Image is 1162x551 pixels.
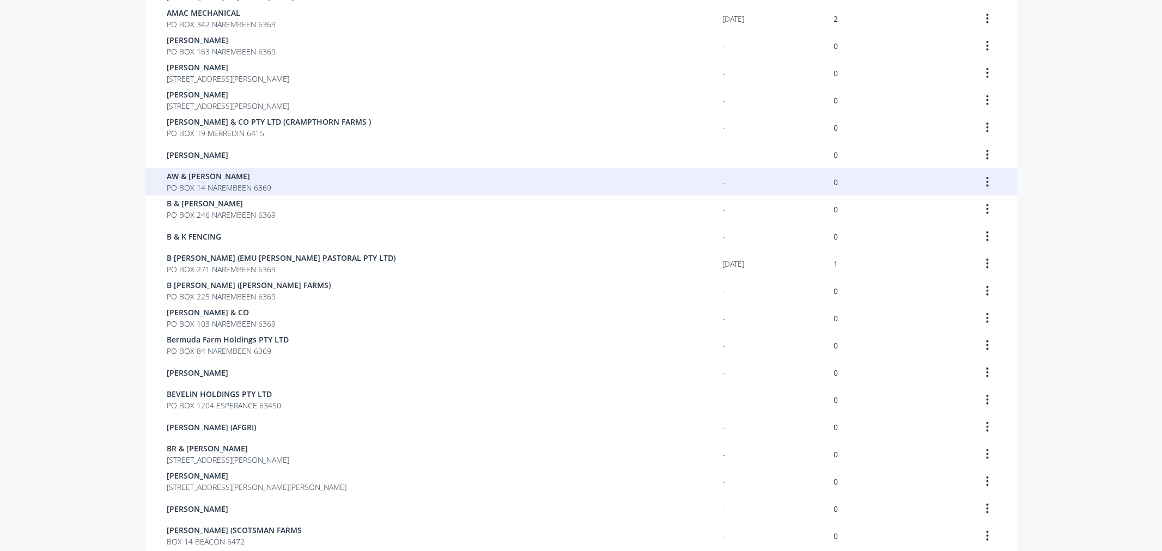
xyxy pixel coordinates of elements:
span: B & K FENCING [167,231,222,242]
div: 0 [834,530,838,542]
span: [PERSON_NAME] [167,34,276,46]
div: 0 [834,122,838,133]
div: - [723,40,726,52]
div: - [723,394,726,406]
span: B [PERSON_NAME] ([PERSON_NAME] FARMS) [167,279,331,291]
span: PO BOX 1204 ESPERANCE 63450 [167,400,282,411]
div: [DATE] [723,258,745,270]
span: B & [PERSON_NAME] [167,198,276,209]
div: - [723,231,726,242]
span: PO BOX 246 NAREMBEEN 6369 [167,209,276,221]
span: PO BOX 342 NAREMBEEN 6369 [167,19,276,30]
div: - [723,530,726,542]
span: [PERSON_NAME] [167,367,229,378]
div: - [723,476,726,487]
div: - [723,95,726,106]
span: [PERSON_NAME] & CO PTY LTD (CRAMPTHORN FARMS ) [167,116,372,127]
div: 0 [834,313,838,324]
div: 2 [834,13,838,25]
div: - [723,313,726,324]
span: PO BOX 271 NAREMBEEN 6369 [167,264,396,275]
div: 0 [834,204,838,215]
div: - [723,122,726,133]
span: PO BOX 19 MERREDIN 6415 [167,127,372,139]
span: BOX 14 BEACON 6472 [167,536,302,547]
div: - [723,285,726,297]
span: PO BOX 225 NAREMBEEN 6369 [167,291,331,302]
div: 0 [834,95,838,106]
span: Bermuda Farm Holdings PTY LTD [167,334,289,345]
span: PO BOX 103 NAREMBEEN 6369 [167,318,276,329]
div: - [723,68,726,79]
div: 1 [834,258,838,270]
div: 0 [834,176,838,188]
div: - [723,204,726,215]
span: [PERSON_NAME] (AFGRI) [167,421,257,433]
span: [STREET_ADDRESS][PERSON_NAME] [167,100,290,112]
div: 0 [834,340,838,351]
div: - [723,176,726,188]
div: - [723,367,726,378]
span: [PERSON_NAME] [167,503,229,515]
span: PO BOX 84 NAREMBEEN 6369 [167,345,289,357]
div: 0 [834,394,838,406]
div: 0 [834,503,838,515]
span: PO BOX 14 NAREMBEEN 6369 [167,182,272,193]
span: B [PERSON_NAME] (EMU [PERSON_NAME] PASTORAL PTY LTD) [167,252,396,264]
div: - [723,149,726,161]
span: [STREET_ADDRESS][PERSON_NAME] [167,454,290,466]
div: 0 [834,285,838,297]
div: 0 [834,40,838,52]
div: 0 [834,421,838,433]
div: 0 [834,149,838,161]
span: [PERSON_NAME] [167,62,290,73]
div: [DATE] [723,13,745,25]
div: - [723,421,726,433]
div: 0 [834,449,838,460]
span: [PERSON_NAME] [167,470,347,481]
span: AW & [PERSON_NAME] [167,170,272,182]
span: [STREET_ADDRESS][PERSON_NAME][PERSON_NAME] [167,481,347,493]
div: - [723,340,726,351]
div: 0 [834,231,838,242]
span: BEVELIN HOLDINGS PTY LTD [167,388,282,400]
span: [PERSON_NAME] [167,149,229,161]
span: [STREET_ADDRESS][PERSON_NAME] [167,73,290,84]
div: - [723,503,726,515]
span: [PERSON_NAME] & CO [167,307,276,318]
span: [PERSON_NAME] [167,89,290,100]
div: 0 [834,367,838,378]
span: PO BOX 163 NAREMBEEN 6369 [167,46,276,57]
span: BR & [PERSON_NAME] [167,443,290,454]
span: [PERSON_NAME] (SCOTSMAN FARMS [167,524,302,536]
div: - [723,449,726,460]
span: AMAC MECHANICAL [167,7,276,19]
div: 0 [834,68,838,79]
div: 0 [834,476,838,487]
